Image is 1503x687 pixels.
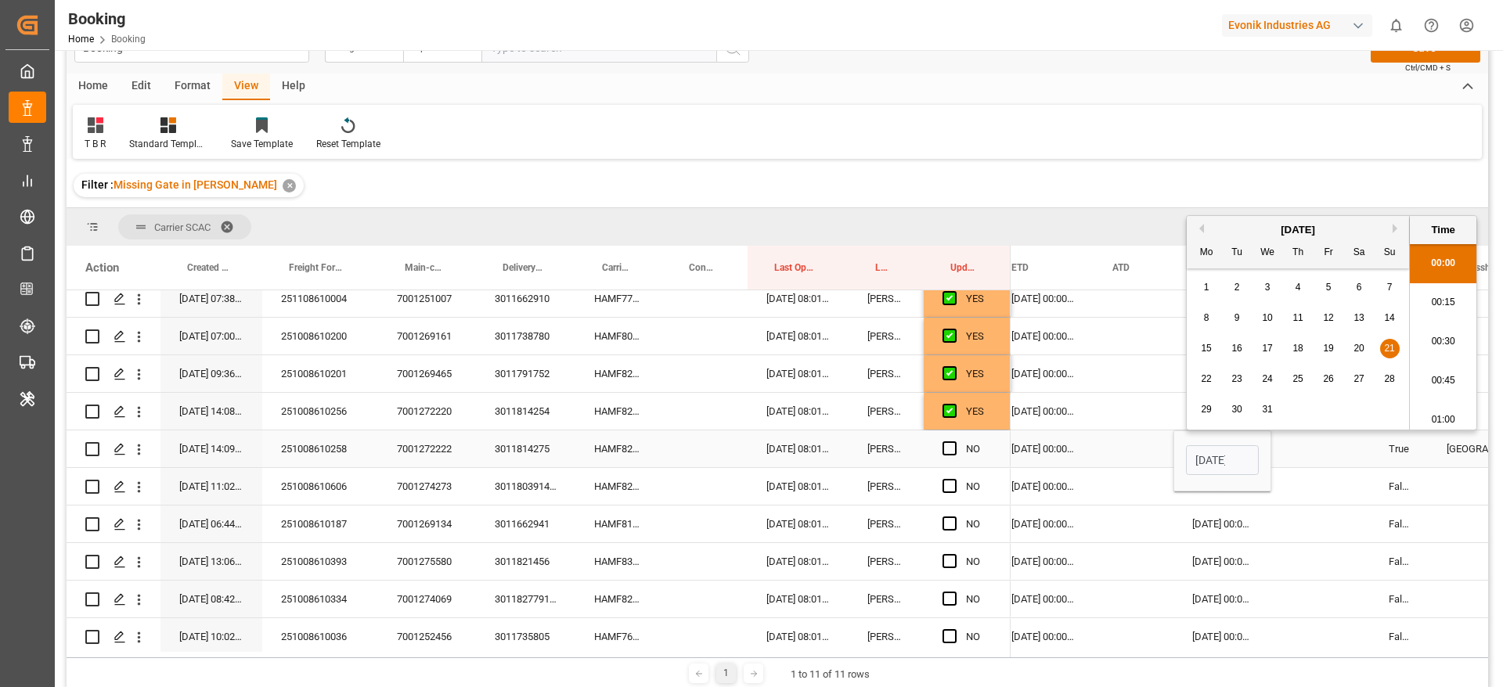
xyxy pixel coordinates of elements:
div: [DATE] 00:00:00 [1173,393,1271,430]
div: Choose Sunday, December 21st, 2025 [1380,339,1400,358]
div: Choose Friday, December 5th, 2025 [1319,278,1339,297]
div: [DATE] 07:00:40 [160,318,262,354]
div: YES [966,356,992,392]
div: 251008610606 [262,468,378,505]
div: 7001252456 [378,618,476,655]
div: 251008610258 [262,430,378,467]
span: 11 [1292,312,1303,323]
div: [DATE] 00:00:00 [993,355,1094,392]
div: [DATE] 00:00:00 [993,543,1094,580]
div: [PERSON_NAME] [849,430,924,467]
div: Choose Saturday, December 13th, 2025 [1350,308,1369,328]
div: [DATE] 08:01:37 [748,393,849,430]
div: Press SPACE to select this row. [67,505,1011,543]
span: 19 [1323,343,1333,354]
div: Choose Wednesday, December 24th, 2025 [1258,369,1278,389]
div: [DATE] 11:02:32 [160,468,262,505]
div: [DATE] [1187,222,1409,238]
div: Press SPACE to select this row. [67,618,1011,656]
div: HAMF82639900 [575,581,662,617]
div: [DATE] 00:00:00 [993,430,1094,467]
div: HAMF83396300 [575,543,662,580]
div: Press SPACE to select this row. [67,468,1011,505]
div: Choose Saturday, December 6th, 2025 [1350,278,1369,297]
span: 30 [1231,404,1242,415]
div: False [1370,581,1428,617]
div: Home [67,74,120,100]
div: Help [270,74,317,100]
div: 7001269465 [378,355,476,392]
div: [PERSON_NAME] [849,280,924,317]
div: Choose Tuesday, December 23rd, 2025 [1227,369,1247,389]
span: Update Last Opened By [950,262,978,273]
div: 3011803914, 3011803917 [476,468,575,505]
div: Choose Monday, December 29th, 2025 [1197,400,1216,419]
span: 3 [1265,282,1271,293]
span: 17 [1262,343,1272,354]
div: Fr [1319,243,1339,263]
div: False [1370,505,1428,542]
span: 25 [1292,373,1303,384]
div: HAMF81866300 [575,505,662,542]
div: [DATE] 00:00:00 [1173,618,1271,655]
div: Standard Templates [129,137,207,151]
div: HAMF82572500 [575,430,662,467]
li: 00:30 [1410,322,1476,361]
div: [DATE] 14:09:39 [160,430,262,467]
div: 7001274273 [378,468,476,505]
div: 1 to 11 of 11 rows [791,667,870,682]
div: Choose Monday, December 8th, 2025 [1197,308,1216,328]
div: [PERSON_NAME] [849,468,924,505]
div: Save Template [231,137,293,151]
span: 7 [1387,282,1393,293]
div: Press SPACE to select this row. [67,543,1011,581]
div: We [1258,243,1278,263]
div: Choose Wednesday, December 10th, 2025 [1258,308,1278,328]
div: 3011814254 [476,393,575,430]
div: [DATE] 08:01:37 [748,318,849,354]
div: [DATE] 00:00:00 [993,618,1094,655]
div: [PERSON_NAME] [849,318,924,354]
a: Home [68,34,94,45]
span: Carrier Booking No. [602,262,629,273]
div: NO [966,581,992,617]
div: [DATE] 08:01:37 [748,581,849,617]
div: Choose Monday, December 22nd, 2025 [1197,369,1216,389]
div: HAMF77357300 [575,280,662,317]
div: 251108610004 [262,280,378,317]
div: Choose Thursday, December 4th, 2025 [1289,278,1308,297]
span: Delivery No. [503,262,542,273]
div: Choose Friday, December 19th, 2025 [1319,339,1339,358]
span: 20 [1353,343,1364,354]
div: Press SPACE to select this row. [67,280,1011,318]
li: 00:00 [1410,244,1476,283]
div: False [1370,543,1428,580]
div: 251008610393 [262,543,378,580]
div: [DATE] 07:38:14 [160,280,262,317]
div: NO [966,619,992,655]
div: 7001272222 [378,430,476,467]
div: Choose Wednesday, December 17th, 2025 [1258,339,1278,358]
span: 22 [1201,373,1211,384]
div: YES [966,281,992,317]
div: [DATE] 10:02:50 [160,618,262,655]
span: 13 [1353,312,1364,323]
div: HAMF76289600 [575,618,662,655]
div: HAMF82052500 [575,355,662,392]
div: 251008610200 [262,318,378,354]
div: Choose Monday, December 15th, 2025 [1197,339,1216,358]
span: 12 [1323,312,1333,323]
span: Last Opened By [875,262,891,273]
div: Choose Sunday, December 28th, 2025 [1380,369,1400,389]
div: 3011791752 [476,355,575,392]
div: Choose Thursday, December 25th, 2025 [1289,369,1308,389]
div: YES [966,318,992,354]
div: 7001272220 [378,393,476,430]
button: Next Month [1393,224,1402,233]
div: Choose Saturday, December 27th, 2025 [1350,369,1369,389]
div: 7001251007 [378,280,476,317]
div: Choose Tuesday, December 9th, 2025 [1227,308,1247,328]
span: 18 [1292,343,1303,354]
div: [DATE] 00:00:00 [1173,581,1271,617]
div: [DATE] 14:08:37 [160,393,262,430]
